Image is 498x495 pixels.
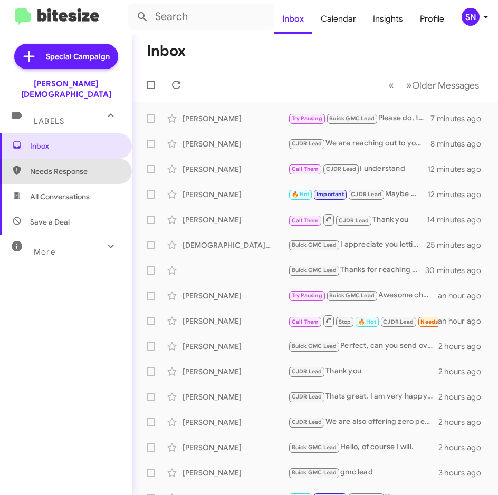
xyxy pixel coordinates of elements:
a: Calendar [312,4,365,34]
a: Profile [411,4,453,34]
div: [PERSON_NAME] [183,139,288,149]
span: Buick GMC Lead [292,241,337,248]
a: Special Campaign [14,44,118,69]
div: [PERSON_NAME] [183,341,288,352]
span: 🔥 Hot [292,191,310,198]
div: [PERSON_NAME] [183,417,288,428]
div: [PERSON_NAME] [183,215,288,225]
span: Buick GMC Lead [292,267,337,274]
span: CJDR Lead [339,217,369,224]
div: [PERSON_NAME] [183,113,288,124]
div: 14 minutes ago [427,215,490,225]
div: 2 hours ago [438,341,490,352]
div: 2 hours ago [438,392,490,402]
div: Inbound Call [288,314,438,327]
span: Needs Response [420,318,465,325]
span: Older Messages [412,80,479,91]
span: Special Campaign [46,51,110,62]
button: Previous [382,74,400,96]
span: 🔥 Hot [358,318,376,325]
div: SN [462,8,480,26]
span: « [388,79,394,92]
nav: Page navigation example [382,74,485,96]
div: Awesome chat then. [288,289,438,302]
div: [PERSON_NAME] [183,366,288,377]
span: Try Pausing [292,292,322,299]
span: More [34,247,55,257]
div: [DEMOGRAPHIC_DATA][PERSON_NAME] [183,240,288,250]
span: CJDR Lead [292,368,322,375]
span: Stop [339,318,351,325]
span: Call Them [292,217,319,224]
div: 3 hours ago [438,468,490,478]
input: Search [128,4,274,30]
div: 8 minutes ago [430,139,490,149]
div: Thank you [288,365,438,377]
span: Buick GMC Lead [292,444,337,451]
span: » [406,79,412,92]
div: an hour ago [438,290,490,301]
div: Hello, of course I will. [288,441,438,453]
div: 2 hours ago [438,366,490,377]
div: Maybe we can get you a lower msrp truck to fit your budget. [288,188,427,200]
span: Save a Deal [30,217,70,227]
span: Call Them [292,166,319,172]
div: 30 minutes ago [426,265,490,276]
span: Needs Response [30,166,120,177]
span: Buick GMC Lead [329,292,375,299]
div: [PERSON_NAME] [183,392,288,402]
div: [PERSON_NAME] [183,442,288,453]
span: CJDR Lead [383,318,414,325]
div: gmc lead [288,467,438,479]
div: [PERSON_NAME] [183,164,288,174]
div: 12 minutes ago [427,189,490,200]
span: Buick GMC Lead [292,469,337,476]
span: CJDR Lead [351,191,381,198]
div: 7 minutes ago [430,113,490,124]
button: Next [400,74,485,96]
div: Thats great, I am very happy to hear that. [288,391,438,403]
span: Call Them [292,318,319,325]
div: 25 minutes ago [426,240,490,250]
div: We are reaching out to you because you might have been interested in a new or newer vehicle. [288,138,430,150]
span: All Conversations [30,191,90,202]
div: I understand [288,163,427,175]
div: Please do, thank you. [288,112,430,124]
span: CJDR Lead [326,166,357,172]
span: Buick GMC Lead [292,343,337,350]
div: We are also offering zero percent. [288,416,438,428]
span: CJDR Lead [292,393,322,400]
a: Insights [365,4,411,34]
button: SN [453,8,486,26]
span: Inbox [30,141,120,151]
span: Important [317,191,344,198]
h1: Inbox [147,43,186,60]
div: 2 hours ago [438,442,490,453]
div: Thank you [288,213,427,226]
span: CJDR Lead [292,419,322,425]
span: Try Pausing [292,115,322,122]
div: an hour ago [438,316,490,326]
div: 12 minutes ago [427,164,490,174]
div: I appreciate you letting me know. I’d still love the chance to help you into a 2500 Denali if we ... [288,239,426,251]
span: Labels [34,117,64,126]
div: 2 hours ago [438,417,490,428]
div: [PERSON_NAME] [183,290,288,301]
a: Inbox [274,4,312,34]
div: [PERSON_NAME] [183,468,288,478]
div: [PERSON_NAME] [183,316,288,326]
div: [PERSON_NAME] [183,189,288,200]
span: Buick GMC Lead [329,115,375,122]
span: CJDR Lead [292,140,322,147]
div: Perfect, can you send over your current mileage? [288,340,438,352]
div: Thanks for reaching out! I’d be happy to work up a full out-the-door number for you, including ta... [288,264,426,276]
